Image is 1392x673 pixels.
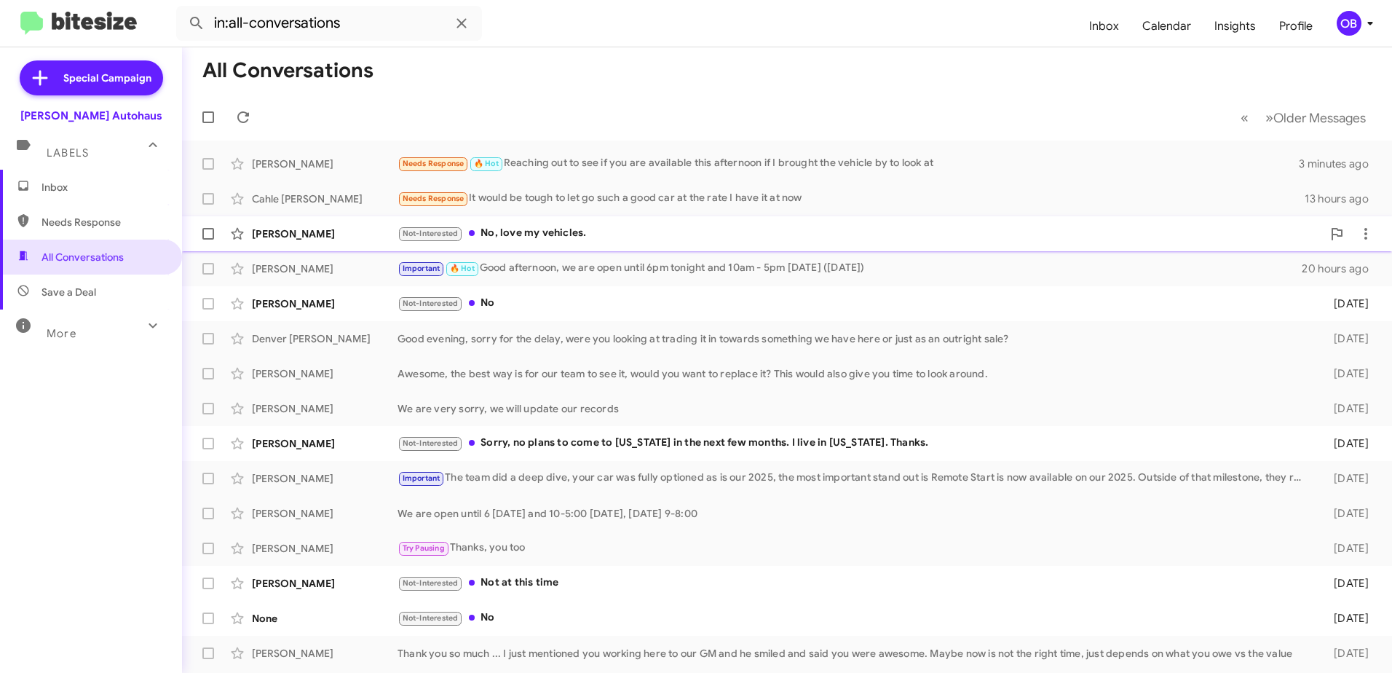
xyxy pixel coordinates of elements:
[252,611,398,626] div: None
[398,540,1310,556] div: Thanks, you too
[450,264,475,273] span: 🔥 Hot
[1310,296,1380,311] div: [DATE]
[398,366,1310,381] div: Awesome, the best way is for our team to see it, would you want to replace it? This would also gi...
[1310,646,1380,661] div: [DATE]
[1310,401,1380,416] div: [DATE]
[1131,5,1203,47] a: Calendar
[1310,366,1380,381] div: [DATE]
[398,401,1310,416] div: We are very sorry, we will update our records
[398,331,1310,346] div: Good evening, sorry for the delay, were you looking at trading it in towards something we have he...
[1273,110,1366,126] span: Older Messages
[398,295,1310,312] div: No
[474,159,499,168] span: 🔥 Hot
[1324,11,1376,36] button: OB
[252,646,398,661] div: [PERSON_NAME]
[1241,109,1249,127] span: «
[252,261,398,276] div: [PERSON_NAME]
[252,506,398,521] div: [PERSON_NAME]
[20,60,163,95] a: Special Campaign
[403,578,459,588] span: Not-Interested
[1310,576,1380,591] div: [DATE]
[20,109,162,123] div: [PERSON_NAME] Autohaus
[398,506,1310,521] div: We are open until 6 [DATE] and 10-5:00 [DATE], [DATE] 9-8:00
[403,299,459,308] span: Not-Interested
[1310,331,1380,346] div: [DATE]
[403,194,464,203] span: Needs Response
[1310,611,1380,626] div: [DATE]
[1310,436,1380,451] div: [DATE]
[252,541,398,556] div: [PERSON_NAME]
[403,159,464,168] span: Needs Response
[398,575,1310,591] div: Not at this time
[1077,5,1131,47] a: Inbox
[252,227,398,241] div: [PERSON_NAME]
[252,157,398,171] div: [PERSON_NAME]
[252,366,398,381] div: [PERSON_NAME]
[252,296,398,311] div: [PERSON_NAME]
[1337,11,1361,36] div: OB
[1310,471,1380,486] div: [DATE]
[252,401,398,416] div: [PERSON_NAME]
[1268,5,1324,47] a: Profile
[398,646,1310,661] div: Thank you so much ... I just mentioned you working here to our GM and he smiled and said you were...
[1299,157,1380,171] div: 3 minutes ago
[398,260,1302,277] div: Good afternoon, we are open until 6pm tonight and 10am - 5pm [DATE] ([DATE])
[1265,109,1273,127] span: »
[1257,103,1375,133] button: Next
[1310,506,1380,521] div: [DATE]
[202,59,373,82] h1: All Conversations
[41,250,124,264] span: All Conversations
[41,180,165,194] span: Inbox
[403,264,440,273] span: Important
[252,436,398,451] div: [PERSON_NAME]
[1302,261,1380,276] div: 20 hours ago
[398,155,1299,172] div: Reaching out to see if you are available this afternoon if I brought the vehicle by to look at
[47,327,76,340] span: More
[63,71,151,85] span: Special Campaign
[1310,541,1380,556] div: [DATE]
[398,190,1305,207] div: It would be tough to let go such a good car at the rate I have it at now
[252,471,398,486] div: [PERSON_NAME]
[1232,103,1257,133] button: Previous
[403,438,459,448] span: Not-Interested
[176,6,482,41] input: Search
[252,331,398,346] div: Denver [PERSON_NAME]
[398,225,1322,242] div: No, love my vehicles.
[252,576,398,591] div: [PERSON_NAME]
[1203,5,1268,47] a: Insights
[403,543,445,553] span: Try Pausing
[403,613,459,623] span: Not-Interested
[1305,192,1380,206] div: 13 hours ago
[398,610,1310,626] div: No
[398,435,1310,452] div: Sorry, no plans to come to [US_STATE] in the next few months. I live in [US_STATE]. Thanks.
[41,285,96,299] span: Save a Deal
[1233,103,1375,133] nav: Page navigation example
[252,192,398,206] div: Cahle [PERSON_NAME]
[403,229,459,238] span: Not-Interested
[47,146,89,160] span: Labels
[398,470,1310,487] div: The team did a deep dive, your car was fully optioned as is our 2025, the most important stand ou...
[403,473,440,483] span: Important
[41,215,165,229] span: Needs Response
